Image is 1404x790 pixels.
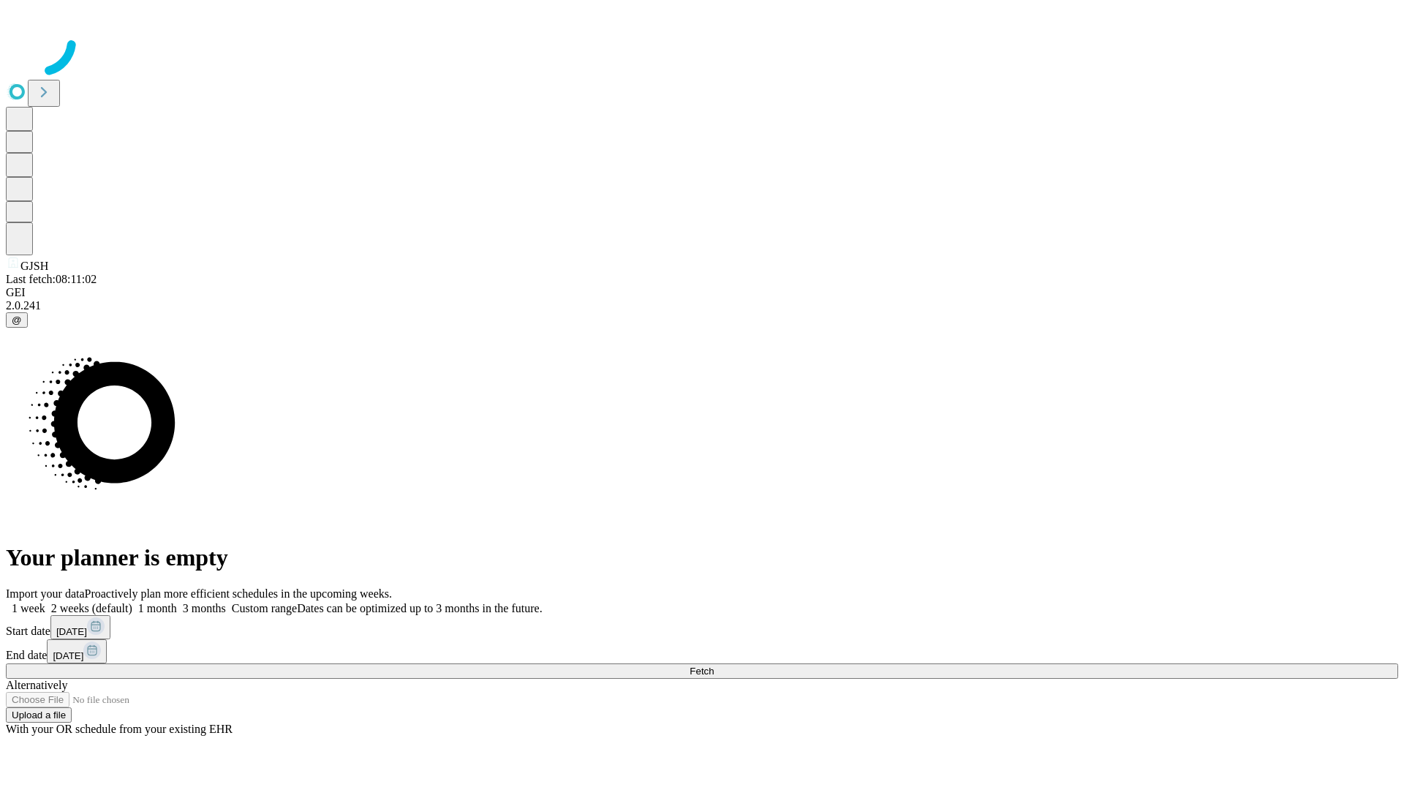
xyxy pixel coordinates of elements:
[138,602,177,614] span: 1 month
[50,615,110,639] button: [DATE]
[6,587,85,600] span: Import your data
[297,602,542,614] span: Dates can be optimized up to 3 months in the future.
[6,286,1398,299] div: GEI
[12,602,45,614] span: 1 week
[53,650,83,661] span: [DATE]
[47,639,107,663] button: [DATE]
[6,723,233,735] span: With your OR schedule from your existing EHR
[6,544,1398,571] h1: Your planner is empty
[51,602,132,614] span: 2 weeks (default)
[56,626,87,637] span: [DATE]
[12,315,22,326] span: @
[85,587,392,600] span: Proactively plan more efficient schedules in the upcoming weeks.
[183,602,226,614] span: 3 months
[232,602,297,614] span: Custom range
[6,639,1398,663] div: End date
[20,260,48,272] span: GJSH
[6,615,1398,639] div: Start date
[690,666,714,677] span: Fetch
[6,299,1398,312] div: 2.0.241
[6,679,67,691] span: Alternatively
[6,663,1398,679] button: Fetch
[6,273,97,285] span: Last fetch: 08:11:02
[6,707,72,723] button: Upload a file
[6,312,28,328] button: @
